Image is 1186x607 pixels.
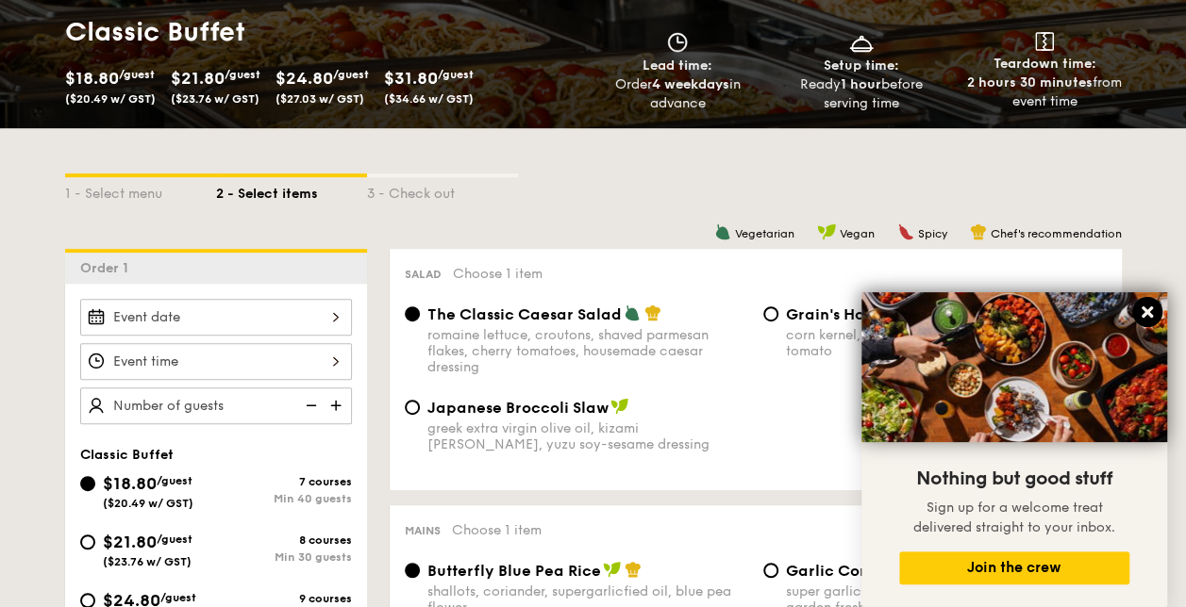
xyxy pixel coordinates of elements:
button: Close [1132,297,1162,327]
input: Garlic Confit Aglio Oliosuper garlicfied oil, slow baked cherry tomatoes, garden fresh thyme [763,563,778,578]
span: $21.80 [171,68,225,89]
img: icon-chef-hat.a58ddaea.svg [970,223,987,240]
span: Butterfly Blue Pea Rice [427,562,601,580]
span: /guest [225,68,260,81]
span: /guest [157,474,192,487]
button: Join the crew [899,551,1129,584]
span: Japanese Broccoli Slaw [427,399,609,417]
strong: 4 weekdays [651,76,728,92]
div: Min 40 guests [216,492,352,505]
div: 8 courses [216,533,352,547]
span: /guest [157,533,192,546]
span: Grain's House Salad [786,305,938,323]
input: The Classic Caesar Saladromaine lettuce, croutons, shaved parmesan flakes, cherry tomatoes, house... [405,306,420,321]
span: ($34.66 w/ GST) [384,92,474,106]
img: icon-spicy.37a8142b.svg [897,223,914,240]
span: Setup time: [824,57,899,74]
span: $31.80 [384,68,438,89]
div: 3 - Check out [367,177,518,204]
input: Event time [80,343,352,380]
span: Chef's recommendation [991,227,1122,240]
span: $18.80 [103,473,157,494]
div: 2 - Select items [216,177,367,204]
span: Salad [405,268,442,281]
input: Number of guests [80,387,352,424]
span: Classic Buffet [80,447,174,463]
span: $24.80 [276,68,333,89]
img: icon-chef-hat.a58ddaea.svg [644,304,661,321]
span: Spicy [918,227,947,240]
span: ($23.76 w/ GST) [171,92,259,106]
div: romaine lettuce, croutons, shaved parmesan flakes, cherry tomatoes, housemade caesar dressing [427,327,748,375]
span: The Classic Caesar Salad [427,305,622,323]
span: ($20.49 w/ GST) [65,92,156,106]
input: Grain's House Saladcorn kernel, roasted sesame dressing, cherry tomato [763,306,778,321]
span: Vegetarian [735,227,794,240]
img: icon-vegetarian.fe4039eb.svg [714,223,731,240]
div: greek extra virgin olive oil, kizami [PERSON_NAME], yuzu soy-sesame dressing [427,420,748,452]
img: DSC07876-Edit02-Large.jpeg [861,292,1167,442]
input: $21.80/guest($23.76 w/ GST)8 coursesMin 30 guests [80,534,95,550]
div: 7 courses [216,475,352,488]
input: Butterfly Blue Pea Riceshallots, coriander, supergarlicfied oil, blue pea flower [405,563,420,578]
span: Choose 1 item [452,522,542,538]
span: ($20.49 w/ GST) [103,497,193,510]
div: corn kernel, roasted sesame dressing, cherry tomato [786,327,1107,359]
img: icon-reduce.1d2dbef1.svg [295,387,324,423]
span: Teardown time: [994,56,1096,72]
span: /guest [438,68,474,81]
img: icon-vegan.f8ff3823.svg [603,561,622,578]
div: 9 courses [216,592,352,605]
input: Japanese Broccoli Slawgreek extra virgin olive oil, kizami [PERSON_NAME], yuzu soy-sesame dressing [405,400,420,415]
span: Vegan [840,227,875,240]
img: icon-dish.430c3a2e.svg [847,32,876,53]
img: icon-vegan.f8ff3823.svg [817,223,836,240]
input: Event date [80,299,352,336]
img: icon-clock.2db775ea.svg [663,32,692,53]
span: Sign up for a welcome treat delivered straight to your inbox. [913,500,1115,535]
span: $21.80 [103,532,157,552]
span: /guest [160,591,196,604]
input: $18.80/guest($20.49 w/ GST)7 coursesMin 40 guests [80,476,95,491]
span: Nothing but good stuff [916,468,1112,490]
div: 1 - Select menu [65,177,216,204]
img: icon-add.58712e84.svg [324,387,352,423]
div: from event time [960,74,1129,111]
img: icon-vegetarian.fe4039eb.svg [624,304,641,321]
div: Ready before serving time [777,75,945,113]
strong: 1 hour [841,76,881,92]
span: /guest [333,68,369,81]
span: Order 1 [80,260,136,276]
span: ($23.76 w/ GST) [103,555,192,568]
span: Choose 1 item [453,266,543,282]
img: icon-chef-hat.a58ddaea.svg [625,561,642,578]
span: Garlic Confit Aglio Olio [786,562,964,580]
span: Lead time: [643,57,712,74]
span: ($27.03 w/ GST) [276,92,364,106]
span: Mains [405,524,441,537]
span: /guest [119,68,155,81]
img: icon-teardown.65201eee.svg [1035,32,1054,51]
div: Min 30 guests [216,550,352,564]
h1: Classic Buffet [65,15,586,49]
span: $18.80 [65,68,119,89]
strong: 2 hours 30 minutes [967,74,1093,90]
div: Order in advance [593,75,762,113]
img: icon-vegan.f8ff3823.svg [610,398,629,415]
